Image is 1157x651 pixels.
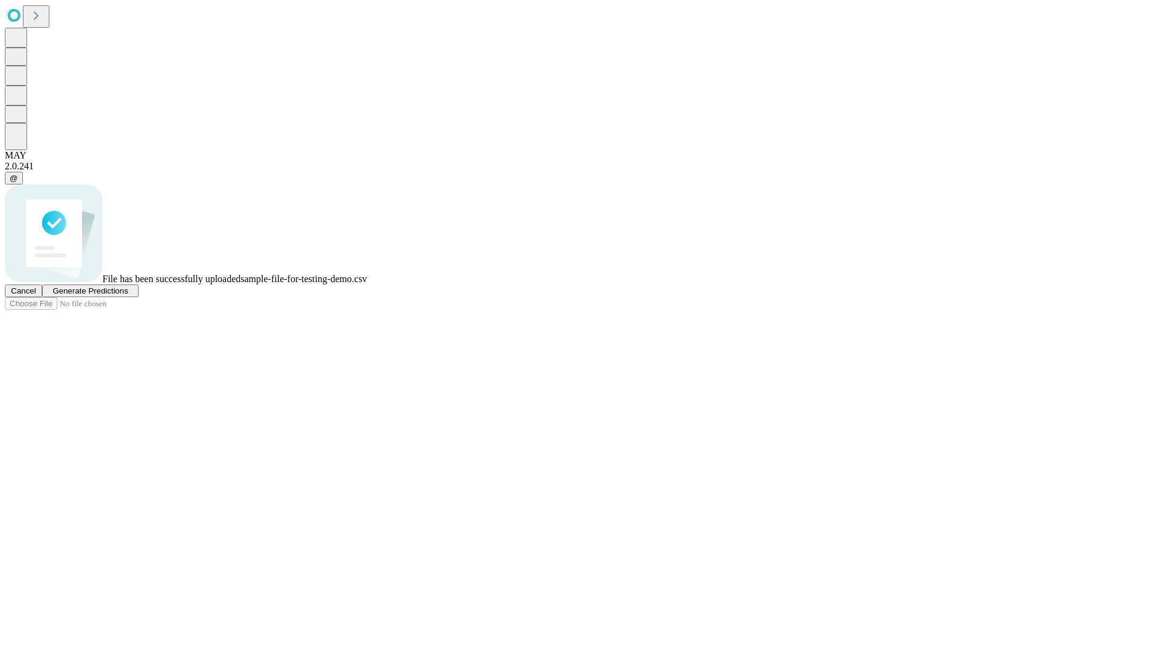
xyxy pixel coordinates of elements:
button: Cancel [5,285,42,297]
span: sample-file-for-testing-demo.csv [240,274,367,284]
span: @ [10,174,18,183]
span: Generate Predictions [52,286,128,295]
div: MAY [5,150,1152,161]
span: File has been successfully uploaded [102,274,240,284]
span: Cancel [11,286,36,295]
button: Generate Predictions [42,285,139,297]
button: @ [5,172,23,184]
div: 2.0.241 [5,161,1152,172]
